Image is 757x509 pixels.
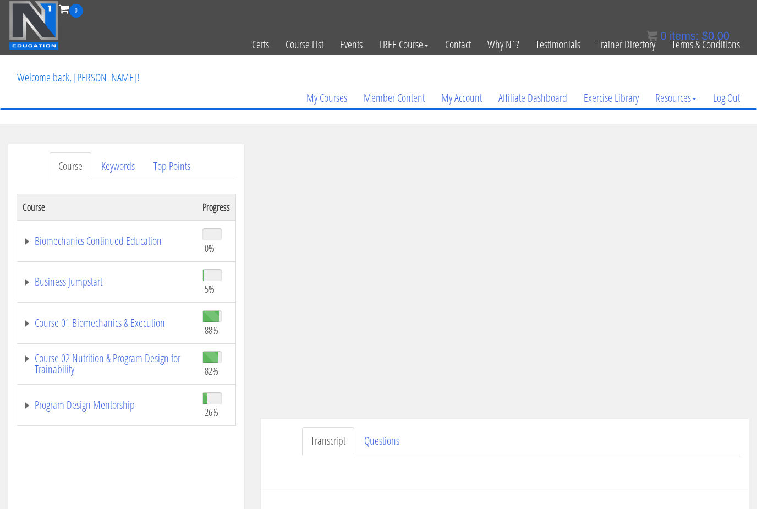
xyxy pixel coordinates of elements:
[205,242,215,254] span: 0%
[205,283,215,295] span: 5%
[23,353,191,375] a: Course 02 Nutrition & Program Design for Trainability
[302,427,354,455] a: Transcript
[670,30,699,42] span: items:
[479,18,528,72] a: Why N1?
[298,72,355,124] a: My Courses
[355,427,408,455] a: Questions
[244,18,277,72] a: Certs
[355,72,433,124] a: Member Content
[702,30,708,42] span: $
[23,318,191,329] a: Course 01 Biomechanics & Execution
[50,152,91,180] a: Course
[197,194,236,220] th: Progress
[646,30,729,42] a: 0 items: $0.00
[705,72,748,124] a: Log Out
[490,72,575,124] a: Affiliate Dashboard
[575,72,647,124] a: Exercise Library
[663,18,748,72] a: Terms & Conditions
[205,324,218,336] span: 88%
[17,194,197,220] th: Course
[589,18,663,72] a: Trainer Directory
[646,30,657,41] img: icon11.png
[702,30,729,42] bdi: 0.00
[660,30,666,42] span: 0
[9,56,147,100] p: Welcome back, [PERSON_NAME]!
[528,18,589,72] a: Testimonials
[23,236,191,247] a: Biomechanics Continued Education
[332,18,371,72] a: Events
[277,18,332,72] a: Course List
[23,399,191,411] a: Program Design Mentorship
[371,18,437,72] a: FREE Course
[92,152,144,180] a: Keywords
[69,4,83,18] span: 0
[59,1,83,16] a: 0
[437,18,479,72] a: Contact
[205,406,218,418] span: 26%
[9,1,59,50] img: n1-education
[647,72,705,124] a: Resources
[23,276,191,287] a: Business Jumpstart
[145,152,199,180] a: Top Points
[205,365,218,377] span: 82%
[433,72,490,124] a: My Account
